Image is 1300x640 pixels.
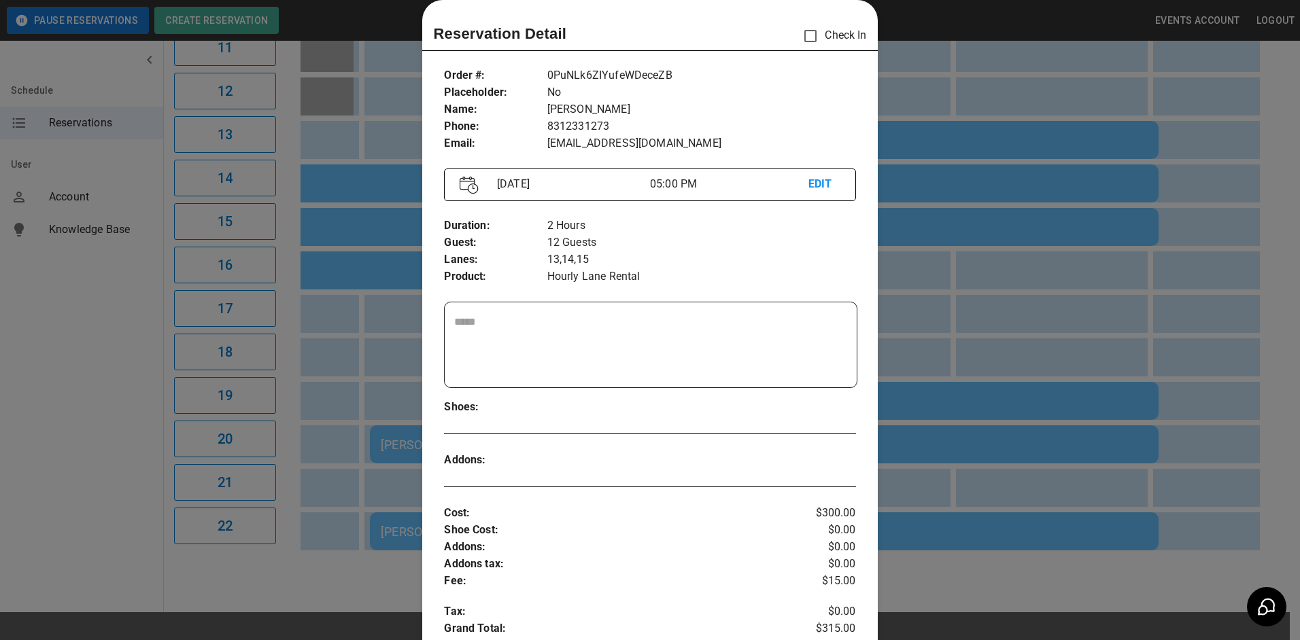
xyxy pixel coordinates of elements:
p: $0.00 [787,556,856,573]
p: Shoe Cost : [444,522,787,539]
p: Lanes : [444,251,547,268]
p: EDIT [808,176,840,193]
p: 12 Guests [547,234,856,251]
p: [EMAIL_ADDRESS][DOMAIN_NAME] [547,135,856,152]
p: Cost : [444,505,787,522]
p: Email : [444,135,547,152]
img: Vector [460,176,479,194]
p: Fee : [444,573,787,590]
p: $0.00 [787,603,856,620]
p: Hourly Lane Rental [547,268,856,285]
p: $0.00 [787,539,856,556]
p: Order # : [444,67,547,84]
p: [PERSON_NAME] [547,101,856,118]
p: Addons : [444,452,547,469]
p: $15.00 [787,573,856,590]
p: Guest : [444,234,547,251]
p: 05:00 PM [650,176,808,192]
p: Duration : [444,217,547,234]
p: 0PuNLk6ZIYufeWDeceZB [547,67,856,84]
p: $300.00 [787,505,856,522]
p: Shoes : [444,399,547,416]
p: 8312331273 [547,118,856,135]
p: Name : [444,101,547,118]
p: No [547,84,856,101]
p: 2 Hours [547,217,856,234]
p: Placeholder : [444,84,547,101]
p: Addons tax : [444,556,787,573]
p: Reservation Detail [433,22,566,45]
p: Check In [796,22,866,50]
p: Addons : [444,539,787,556]
p: Product : [444,268,547,285]
p: $0.00 [787,522,856,539]
p: [DATE] [492,176,650,192]
p: Tax : [444,603,787,620]
p: 13,14,15 [547,251,856,268]
p: Phone : [444,118,547,135]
